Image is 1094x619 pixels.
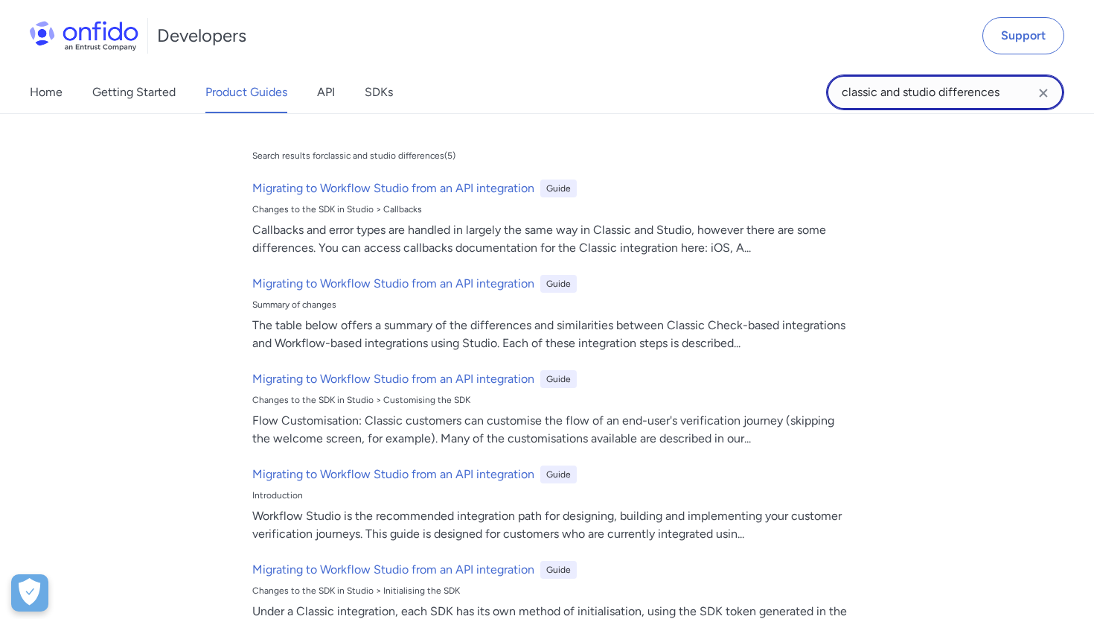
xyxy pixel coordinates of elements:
a: Home [30,72,63,113]
a: Migrating to Workflow Studio from an API integrationGuideSummary of changesThe table below offers... [246,269,860,358]
h6: Migrating to Workflow Studio from an API integration [252,275,534,293]
div: Cookie Preferences [11,574,48,612]
div: Changes to the SDK in Studio > Customising the SDK [252,394,854,406]
input: Onfido search input field [826,74,1064,110]
a: SDKs [365,72,393,113]
div: Guide [540,275,577,293]
a: Product Guides [205,72,287,113]
div: Introduction [252,489,854,501]
div: Workflow Studio is the recommended integration path for designing, building and implementing your... [252,507,854,543]
div: Summary of changes [252,299,854,311]
a: Support [982,17,1064,54]
svg: Clear search field button [1034,84,1052,102]
div: Flow Customisation: Classic customers can customise the flow of an end-user's verification journe... [252,412,854,448]
div: Callbacks and error types are handled in largely the same way in Classic and Studio, however ther... [252,221,854,257]
h6: Migrating to Workflow Studio from an API integration [252,561,534,579]
button: Open Preferences [11,574,48,612]
div: Changes to the SDK in Studio > Callbacks [252,203,854,215]
div: Guide [540,180,577,197]
div: The table below offers a summary of the differences and similarities between Classic Check-based ... [252,317,854,352]
a: Migrating to Workflow Studio from an API integrationGuideChanges to the SDK in Studio > Callbacks... [246,174,860,263]
div: Guide [540,561,577,579]
h6: Migrating to Workflow Studio from an API integration [252,180,534,197]
a: API [317,72,335,113]
h6: Migrating to Workflow Studio from an API integration [252,370,534,388]
h6: Migrating to Workflow Studio from an API integration [252,466,534,483]
div: Search results for classic and studio differences ( 5 ) [252,150,455,162]
img: Onfido Logo [30,21,138,51]
a: Getting Started [92,72,176,113]
a: Migrating to Workflow Studio from an API integrationGuideIntroductionWorkflow Studio is the recom... [246,460,860,549]
div: Changes to the SDK in Studio > Initialising the SDK [252,585,854,597]
a: Migrating to Workflow Studio from an API integrationGuideChanges to the SDK in Studio > Customisi... [246,364,860,454]
h1: Developers [157,24,246,48]
div: Guide [540,466,577,483]
div: Guide [540,370,577,388]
